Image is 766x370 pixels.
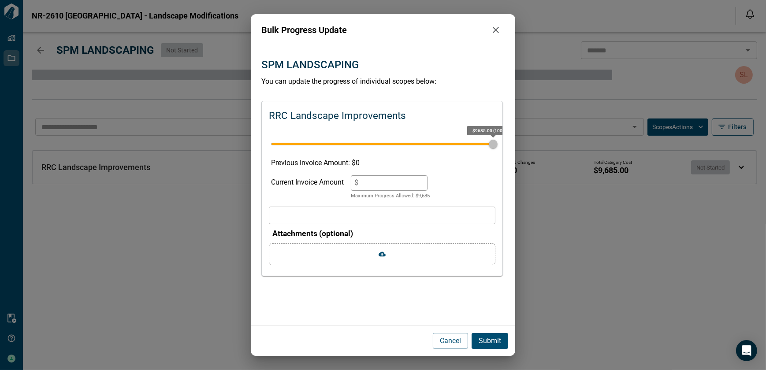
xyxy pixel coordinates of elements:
p: Attachments (optional) [272,228,495,239]
p: SPM LANDSCAPING [261,57,359,73]
button: Submit [472,333,508,349]
p: RRC Landscape Improvements [269,108,406,123]
p: Submit [479,336,501,346]
div: Open Intercom Messenger [736,340,757,361]
span: $ [354,179,358,187]
p: Maximum Progress Allowed: $ 9,685 [351,192,430,200]
p: Bulk Progress Update [261,23,487,37]
p: Previous Invoice Amount: $ 0 [271,158,493,168]
p: Cancel [440,336,461,346]
button: Cancel [433,333,468,349]
div: Current Invoice Amount [271,175,344,200]
p: You can update the progress of individual scopes below: [261,76,505,87]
